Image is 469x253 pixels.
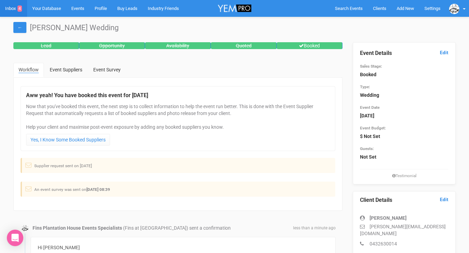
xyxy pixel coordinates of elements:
p: [PERSON_NAME][EMAIL_ADDRESS][DOMAIN_NAME] [360,223,448,237]
a: Workflow [13,63,44,77]
strong: Fins Plantation House Events Specialists [33,225,122,231]
a: Edit [440,49,448,56]
div: Quoted [211,42,277,49]
small: Sales Stage: [360,64,382,69]
a: Edit [440,196,448,203]
a: Event Suppliers [45,63,87,77]
strong: [DATE] [360,113,374,118]
small: An event survey was sent on [34,187,110,192]
a: Event Survey [88,63,126,77]
legend: Event Details [360,49,448,57]
div: Availability [145,42,211,49]
strong: $ Not Set [360,134,380,139]
small: Event Budget: [360,126,386,130]
a: Yes, I Know Some Booked Suppliers [26,134,110,146]
small: Guests: [360,146,374,151]
strong: [DATE] 08:39 [86,187,110,192]
legend: Aww yeah! You have booked this event for [DATE] [26,92,330,100]
span: Add New [397,6,414,11]
img: data [449,4,459,14]
strong: Booked [360,72,376,77]
div: Opportunity [79,42,145,49]
strong: [PERSON_NAME] [370,215,407,221]
strong: Not Set [360,154,376,160]
h1: [PERSON_NAME] Wedding [13,24,456,32]
img: data [22,225,28,232]
small: Event Date [360,105,380,110]
span: Clients [373,6,386,11]
small: Testimonial [360,173,448,179]
p: 0432630014 [360,240,448,247]
span: 4 [17,5,22,12]
small: Type: [360,84,370,89]
span: less than a minute ago [293,225,336,231]
div: Open Intercom Messenger [7,230,23,246]
a: ← [13,22,26,33]
span: (Fins at [GEOGRAPHIC_DATA]) sent a confirmation [123,225,231,231]
p: Now that you've booked this event, the next step is to collect information to help the event run ... [26,103,330,130]
small: Supplier request sent on [DATE] [34,163,92,168]
span: Search Events [335,6,363,11]
legend: Client Details [360,196,448,204]
strong: Wedding [360,92,379,98]
div: Lead [13,42,79,49]
div: Booked [277,42,342,49]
